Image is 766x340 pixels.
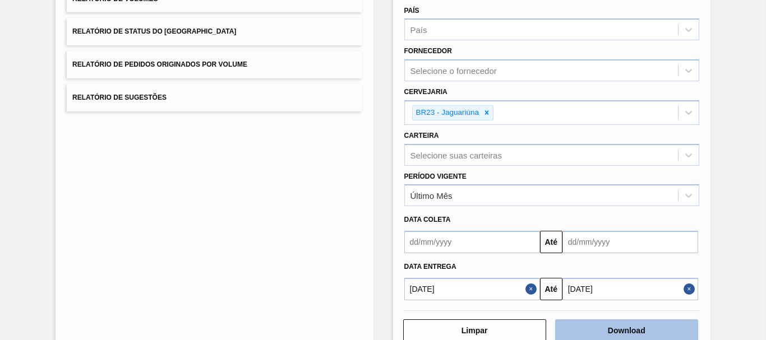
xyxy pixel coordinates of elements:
span: Data entrega [404,263,456,271]
div: País [410,25,427,35]
label: Período Vigente [404,173,467,180]
button: Close [525,278,540,300]
input: dd/mm/yyyy [404,231,540,253]
span: Relatório de Pedidos Originados por Volume [72,60,247,68]
label: Fornecedor [404,47,452,55]
input: dd/mm/yyyy [404,278,540,300]
span: Relatório de Sugestões [72,94,167,101]
button: Relatório de Status do [GEOGRAPHIC_DATA] [67,18,362,45]
label: Carteira [404,132,439,139]
div: Selecione o fornecedor [410,66,497,76]
button: Relatório de Pedidos Originados por Volume [67,51,362,78]
div: BR23 - Jaguariúna [413,106,481,120]
input: dd/mm/yyyy [562,231,698,253]
div: Selecione suas carteiras [410,150,502,160]
button: Até [540,278,562,300]
button: Close [684,278,698,300]
div: Último Mês [410,191,453,201]
button: Relatório de Sugestões [67,84,362,111]
input: dd/mm/yyyy [562,278,698,300]
span: Relatório de Status do [GEOGRAPHIC_DATA] [72,27,236,35]
label: Cervejaria [404,88,447,96]
button: Até [540,231,562,253]
label: País [404,7,419,15]
span: Data coleta [404,216,451,223]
